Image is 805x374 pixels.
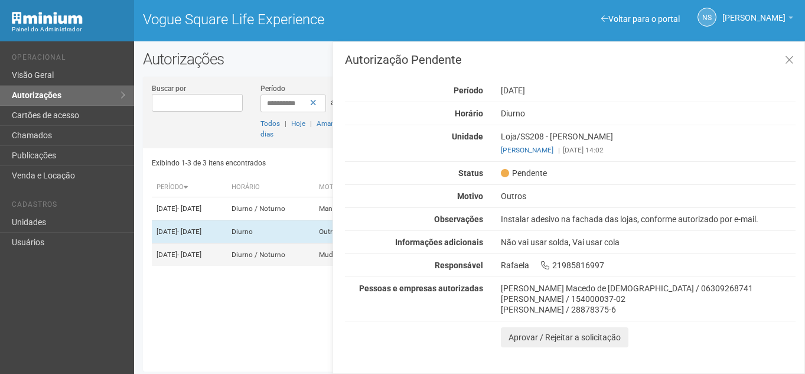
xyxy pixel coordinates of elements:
[601,14,680,24] a: Voltar para o portal
[722,2,786,22] span: Nicolle Silva
[314,220,381,243] td: Outros
[331,97,335,107] span: a
[317,119,343,128] a: Amanhã
[12,24,125,35] div: Painel do Administrador
[501,283,796,294] div: [PERSON_NAME] Macedo de [DEMOGRAPHIC_DATA] / 06309268741
[314,243,381,266] td: Mudança
[12,200,125,213] li: Cadastros
[558,146,560,154] span: |
[501,168,547,178] span: Pendente
[501,327,628,347] button: Aprovar / Rejeitar a solicitação
[454,86,483,95] strong: Período
[227,243,314,266] td: Diurno / Noturno
[260,83,285,94] label: Período
[12,53,125,66] li: Operacional
[260,119,280,128] a: Todos
[177,227,201,236] span: - [DATE]
[285,119,286,128] span: |
[152,154,467,172] div: Exibindo 1-3 de 3 itens encontrados
[492,260,804,271] div: Rafaela 21985816997
[314,178,381,197] th: Motivo
[435,261,483,270] strong: Responsável
[227,178,314,197] th: Horário
[143,50,796,68] h2: Autorizações
[455,109,483,118] strong: Horário
[492,214,804,225] div: Instalar adesivo na fachada das lojas, conforme autorizado por e-mail.
[395,238,483,247] strong: Informações adicionais
[492,191,804,201] div: Outros
[501,146,553,154] a: [PERSON_NAME]
[314,197,381,220] td: Manutenção
[722,15,793,24] a: [PERSON_NAME]
[152,243,227,266] td: [DATE]
[152,83,186,94] label: Buscar por
[492,131,804,155] div: Loja/SS208 - [PERSON_NAME]
[227,197,314,220] td: Diurno / Noturno
[492,108,804,119] div: Diurno
[152,197,227,220] td: [DATE]
[457,191,483,201] strong: Motivo
[501,304,796,315] div: [PERSON_NAME] / 28878375-6
[12,12,83,24] img: Minium
[452,132,483,141] strong: Unidade
[501,294,796,304] div: [PERSON_NAME] / 154000037-02
[152,220,227,243] td: [DATE]
[492,237,804,248] div: Não vai usar solda, Vai usar cola
[177,204,201,213] span: - [DATE]
[492,85,804,96] div: [DATE]
[152,178,227,197] th: Período
[434,214,483,224] strong: Observações
[359,284,483,293] strong: Pessoas e empresas autorizadas
[177,251,201,259] span: - [DATE]
[345,54,796,66] h3: Autorização Pendente
[501,145,796,155] div: [DATE] 14:02
[143,12,461,27] h1: Vogue Square Life Experience
[310,119,312,128] span: |
[698,8,716,27] a: NS
[458,168,483,178] strong: Status
[227,220,314,243] td: Diurno
[291,119,305,128] a: Hoje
